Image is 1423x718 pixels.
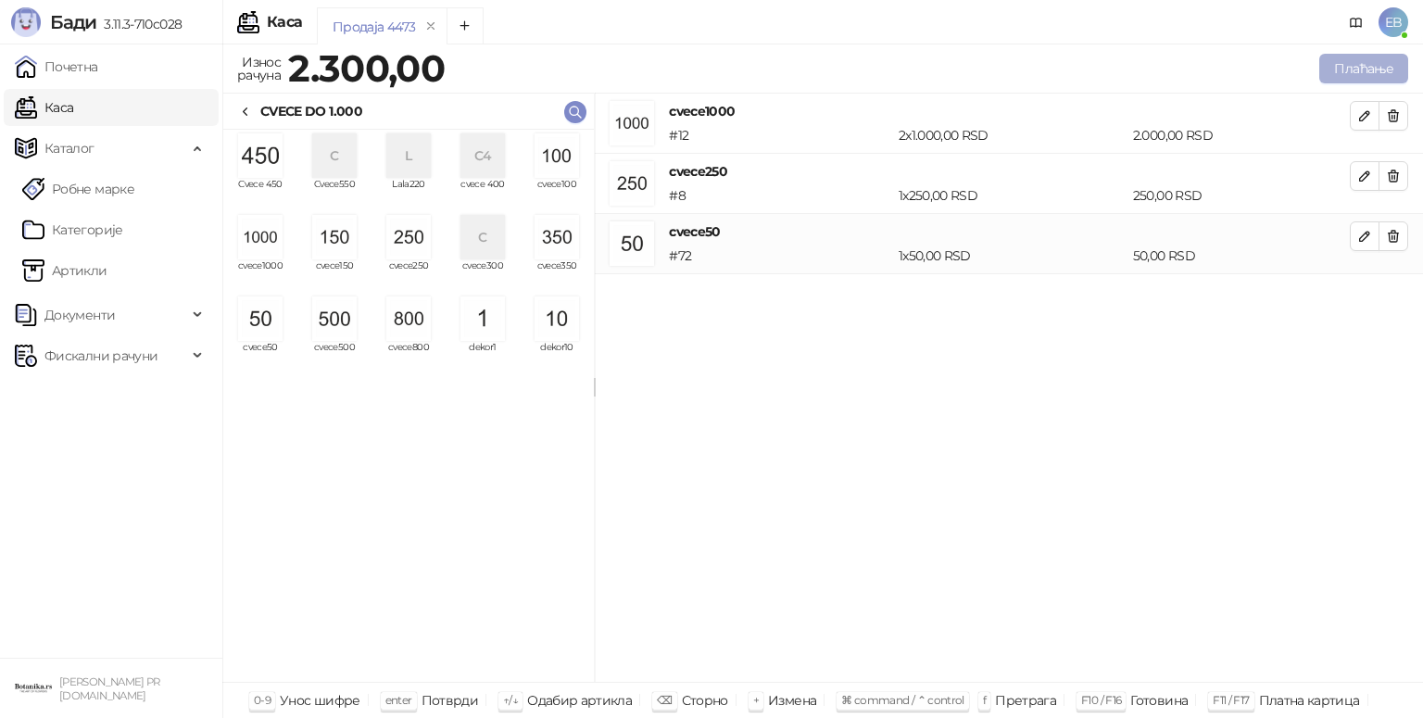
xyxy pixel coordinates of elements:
span: cvece150 [305,261,364,289]
div: # 12 [665,125,895,145]
button: remove [419,19,443,34]
div: 250,00 RSD [1129,185,1354,206]
div: 2 x 1.000,00 RSD [895,125,1129,145]
img: Slika [535,296,579,341]
div: Измена [768,688,816,712]
button: Плаћање [1319,54,1408,83]
span: Каталог [44,130,94,167]
div: grid [223,130,594,682]
div: Претрага [995,688,1056,712]
span: Фискални рачуни [44,337,157,374]
span: 3.11.3-710c028 [96,16,182,32]
img: Logo [11,7,41,37]
span: F11 / F17 [1213,693,1249,707]
div: Унос шифре [280,688,360,712]
img: Slika [238,215,283,259]
span: cvece 400 [453,180,512,208]
div: L [386,133,431,178]
span: F10 / F16 [1081,693,1121,707]
div: Одабир артикла [527,688,632,712]
span: EB [1379,7,1408,37]
a: ArtikliАртикли [22,252,107,289]
h4: cvece1000 [669,101,1350,121]
a: Робне марке [22,170,134,208]
img: 64x64-companyLogo-0e2e8aaa-0bd2-431b-8613-6e3c65811325.png [15,670,52,707]
div: 1 x 250,00 RSD [895,185,1129,206]
span: f [983,693,986,707]
h4: cvece50 [669,221,1350,242]
span: Cvece 450 [231,180,290,208]
span: cvece800 [379,343,438,371]
img: Slika [460,296,505,341]
span: cvece250 [379,261,438,289]
img: Slika [312,296,357,341]
span: + [753,693,759,707]
div: 2.000,00 RSD [1129,125,1354,145]
span: Бади [50,11,96,33]
div: Сторно [682,688,728,712]
div: # 72 [665,246,895,266]
img: Slika [238,296,283,341]
span: ⌘ command / ⌃ control [841,693,964,707]
div: Готовина [1130,688,1188,712]
a: Почетна [15,48,98,85]
h4: cvece250 [669,161,1350,182]
span: dekor10 [527,343,586,371]
span: cvece300 [453,261,512,289]
span: cvece100 [527,180,586,208]
div: C4 [460,133,505,178]
span: ⌫ [657,693,672,707]
span: cvece1000 [231,261,290,289]
img: Slika [386,215,431,259]
div: 50,00 RSD [1129,246,1354,266]
span: cvece350 [527,261,586,289]
span: Lala220 [379,180,438,208]
span: Документи [44,296,115,334]
div: 1 x 50,00 RSD [895,246,1129,266]
img: Slika [535,133,579,178]
span: dekor1 [453,343,512,371]
div: Каса [267,15,302,30]
div: C [312,133,357,178]
button: Add tab [447,7,484,44]
span: cvece50 [231,343,290,371]
div: Потврди [422,688,479,712]
img: Slika [535,215,579,259]
span: cvece500 [305,343,364,371]
a: Категорије [22,211,123,248]
div: Износ рачуна [233,50,284,87]
div: # 8 [665,185,895,206]
div: Платна картица [1259,688,1360,712]
span: Cvece550 [305,180,364,208]
small: [PERSON_NAME] PR [DOMAIN_NAME] [59,675,160,702]
a: Каса [15,89,73,126]
span: 0-9 [254,693,271,707]
div: C [460,215,505,259]
img: Slika [238,133,283,178]
div: Продаја 4473 [333,17,415,37]
span: ↑/↓ [503,693,518,707]
img: Slika [312,215,357,259]
span: enter [385,693,412,707]
img: Slika [386,296,431,341]
strong: 2.300,00 [288,45,445,91]
a: Документација [1341,7,1371,37]
div: CVECE DO 1.000 [260,101,362,121]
